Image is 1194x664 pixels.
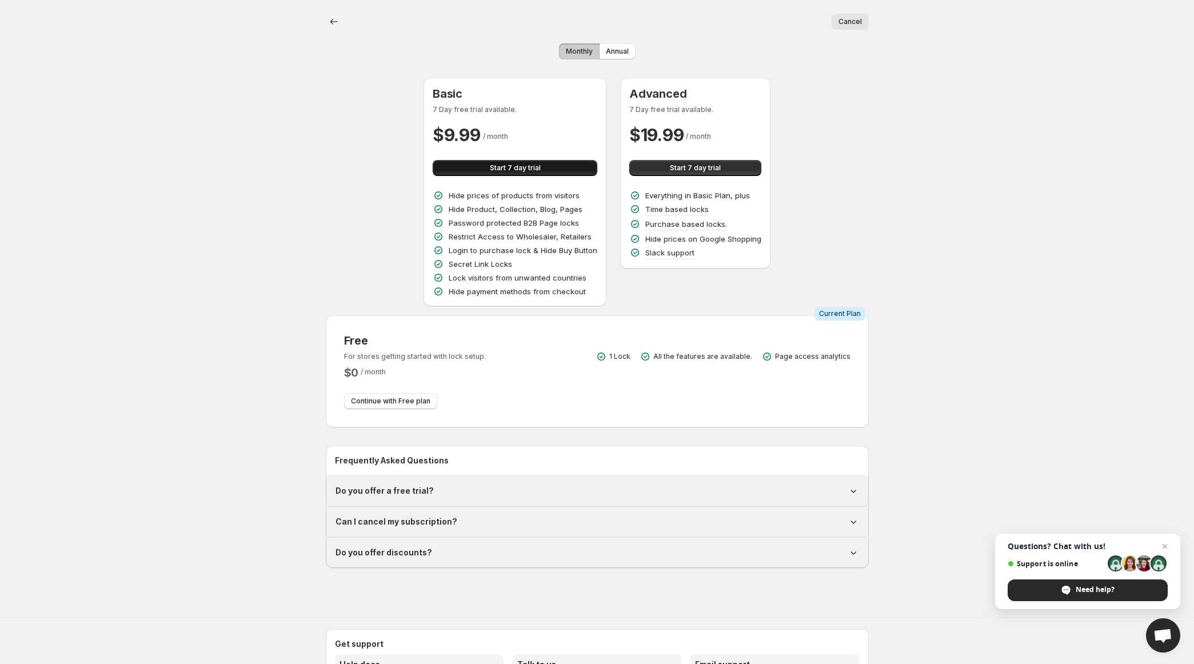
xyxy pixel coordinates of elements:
p: Password protected B2B Page locks [449,217,579,229]
p: 7 Day free trial available. [629,105,761,114]
button: Back [326,14,342,30]
button: Cancel [832,14,869,30]
h1: Do you offer discounts? [336,547,432,558]
span: / month [361,367,386,376]
p: For stores getting started with lock setup. [344,352,486,361]
p: Hide payment methods from checkout [449,286,586,297]
div: Need help? [1008,579,1168,601]
p: Page access analytics [775,352,850,361]
p: Everything in Basic Plan, plus [645,190,750,201]
h1: Do you offer a free trial? [336,485,434,497]
p: Login to purchase lock & Hide Buy Button [449,245,597,256]
h2: Get support [335,638,860,650]
button: Continue with Free plan [344,393,437,409]
p: Slack support [645,247,694,258]
p: Secret Link Locks [449,258,512,270]
span: Continue with Free plan [351,397,430,406]
span: Start 7 day trial [670,163,721,173]
span: Close chat [1158,539,1172,553]
h3: Free [344,334,486,347]
button: Annual [599,43,636,59]
p: Lock visitors from unwanted countries [449,272,586,283]
p: All the features are available. [653,352,752,361]
p: 1 Lock [609,352,630,361]
span: Support is online [1008,559,1104,568]
span: Need help? [1076,585,1115,595]
p: Hide prices of products from visitors [449,190,580,201]
p: Time based locks [645,203,709,215]
p: Hide Product, Collection, Blog, Pages [449,203,582,215]
span: Start 7 day trial [490,163,541,173]
p: Restrict Access to Wholesaler, Retailers [449,231,592,242]
p: 7 Day free trial available. [433,105,597,114]
h2: Frequently Asked Questions [335,455,860,466]
span: / month [483,132,508,141]
span: Current Plan [819,309,861,318]
p: Hide prices on Google Shopping [645,233,761,245]
span: Cancel [838,17,862,26]
h1: Can I cancel my subscription? [336,516,457,527]
button: Monthly [559,43,600,59]
span: / month [686,132,711,141]
button: Start 7 day trial [629,160,761,176]
h2: $ 9.99 [433,123,481,146]
p: Purchase based locks. [645,218,727,230]
h2: $ 0 [344,366,359,379]
h2: $ 19.99 [629,123,684,146]
h3: Advanced [629,87,761,101]
h3: Basic [433,87,597,101]
span: Annual [606,47,629,56]
div: Open chat [1146,618,1180,653]
span: Questions? Chat with us! [1008,542,1168,551]
span: Monthly [566,47,593,56]
button: Start 7 day trial [433,160,597,176]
